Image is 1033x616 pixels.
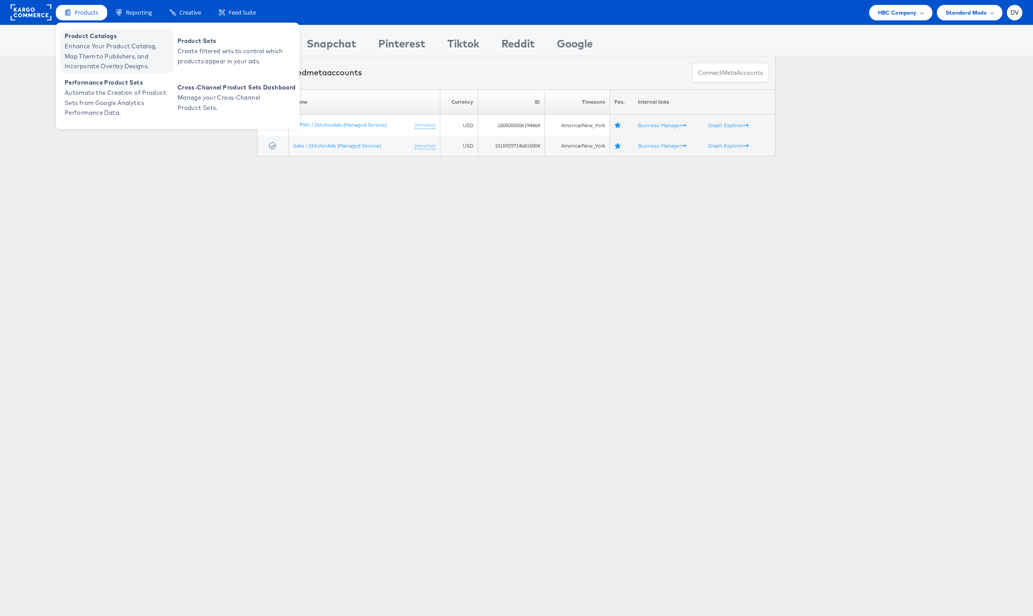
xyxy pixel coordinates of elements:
button: ConnectmetaAccounts [692,63,769,83]
a: Graph Explorer [708,142,749,149]
th: Timezone [545,90,610,115]
span: Enhance Your Product Catalog, Map Them to Publishers, and Incorporate Overlay Designs. [65,41,171,71]
div: Pinterest [378,36,425,56]
span: Creative [179,8,201,17]
span: Reporting [126,8,152,17]
div: Connected accounts [264,67,362,78]
th: Currency [440,90,478,115]
span: Manage your Cross-Channel Product Sets. [178,93,284,113]
a: Cross-Channel Product Sets Dashboard Manage your Cross-Channel Product Sets. [173,76,298,120]
span: meta [307,67,327,78]
span: Standard Mode [946,8,987,17]
a: (rename) [415,121,435,129]
a: Product Sets Create filtered sets to control which products appear in your ads. [173,29,286,74]
span: HBC Company [878,8,917,17]
a: Business Manager [638,142,686,149]
a: Performance Product Sets Automate the Creation of Product Sets from Google Analytics Performance ... [60,76,173,120]
span: meta [722,69,737,77]
a: Business Manager [638,122,686,129]
div: Reddit [501,36,535,56]
td: USD [440,136,478,156]
th: Name [288,90,440,115]
td: America/New_York [545,136,610,156]
div: Snapchat [307,36,356,56]
span: Feed Suite [229,8,256,17]
a: (rename) [415,142,435,150]
span: Automate the Creation of Product Sets from Google Analytics Performance Data. [65,88,171,118]
span: Performance Product Sets [65,78,171,88]
a: Graph Explorer [708,122,749,129]
span: Cross-Channel Product Sets Dashboard [178,82,295,93]
span: Create filtered sets to control which products appear in your ads. [178,46,284,66]
td: 10159297146815004 [478,136,545,156]
span: DV [1010,10,1019,16]
div: Tiktok [447,36,479,56]
td: 1805005506194464 [478,115,545,136]
span: Product Sets [178,36,284,46]
div: Google [557,36,593,56]
a: Product Catalogs Enhance Your Product Catalog, Map Them to Publishers, and Incorporate Overlay De... [60,29,173,74]
td: America/New_York [545,115,610,136]
span: Products [74,8,98,17]
a: Saks / StitcherAds (Managed Service) [293,142,381,149]
a: OFF5th / StitcherAds (Managed Service) [293,121,387,128]
th: ID [478,90,545,115]
span: Product Catalogs [65,31,171,41]
td: USD [440,115,478,136]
